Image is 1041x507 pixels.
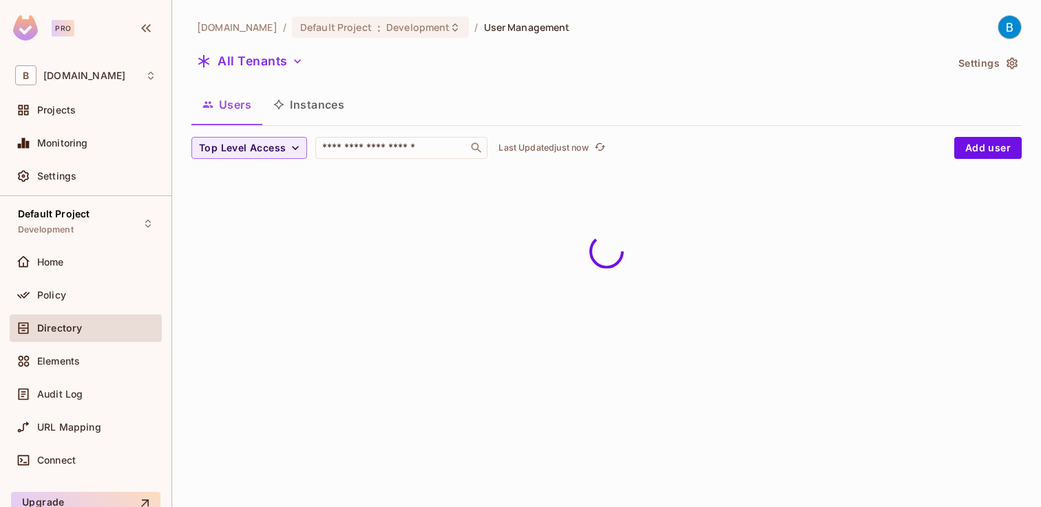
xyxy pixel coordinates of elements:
[998,16,1021,39] img: Bradley Herrup
[300,21,372,34] span: Default Project
[377,22,381,33] span: :
[37,171,76,182] span: Settings
[37,455,76,466] span: Connect
[199,140,286,157] span: Top Level Access
[52,20,74,36] div: Pro
[197,21,277,34] span: the active workspace
[484,21,570,34] span: User Management
[37,138,88,149] span: Monitoring
[37,356,80,367] span: Elements
[15,65,36,85] span: B
[18,208,90,219] span: Default Project
[43,70,125,81] span: Workspace: buckstop.com
[37,257,64,268] span: Home
[37,105,76,116] span: Projects
[474,21,478,34] li: /
[591,140,608,156] button: refresh
[191,137,307,159] button: Top Level Access
[589,140,608,156] span: Click to refresh data
[37,422,101,433] span: URL Mapping
[262,87,355,122] button: Instances
[13,15,38,41] img: SReyMgAAAABJRU5ErkJggg==
[37,389,83,400] span: Audit Log
[37,290,66,301] span: Policy
[386,21,450,34] span: Development
[953,52,1022,74] button: Settings
[37,323,82,334] span: Directory
[18,224,74,235] span: Development
[954,137,1022,159] button: Add user
[191,50,308,72] button: All Tenants
[498,142,589,153] p: Last Updated just now
[191,87,262,122] button: Users
[594,141,606,155] span: refresh
[283,21,286,34] li: /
